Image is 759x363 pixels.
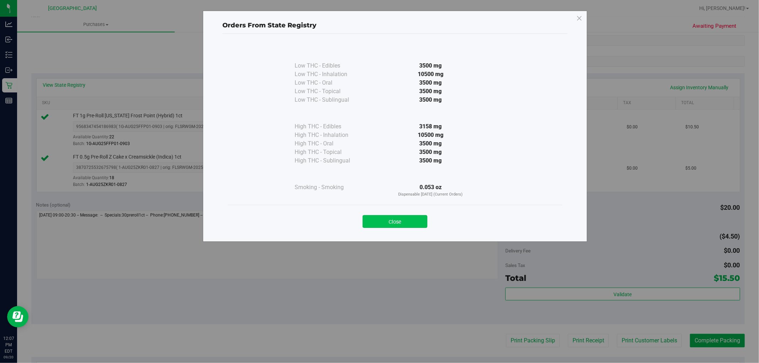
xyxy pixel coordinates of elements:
div: 10500 mg [366,131,495,139]
div: High THC - Inhalation [295,131,366,139]
div: 3500 mg [366,62,495,70]
div: 3500 mg [366,79,495,87]
iframe: Resource center [7,306,28,327]
div: High THC - Edibles [295,122,366,131]
div: 10500 mg [366,70,495,79]
div: High THC - Topical [295,148,366,156]
div: Low THC - Sublingual [295,96,366,104]
div: Low THC - Edibles [295,62,366,70]
div: High THC - Sublingual [295,156,366,165]
div: 3500 mg [366,156,495,165]
span: Orders From State Registry [222,21,316,29]
div: 3158 mg [366,122,495,131]
div: 3500 mg [366,139,495,148]
div: Low THC - Oral [295,79,366,87]
div: 3500 mg [366,148,495,156]
div: Smoking - Smoking [295,183,366,192]
div: Low THC - Inhalation [295,70,366,79]
p: Dispensable [DATE] (Current Orders) [366,192,495,198]
div: 3500 mg [366,96,495,104]
div: Low THC - Topical [295,87,366,96]
div: 0.053 oz [366,183,495,198]
button: Close [363,215,427,228]
div: High THC - Oral [295,139,366,148]
div: 3500 mg [366,87,495,96]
